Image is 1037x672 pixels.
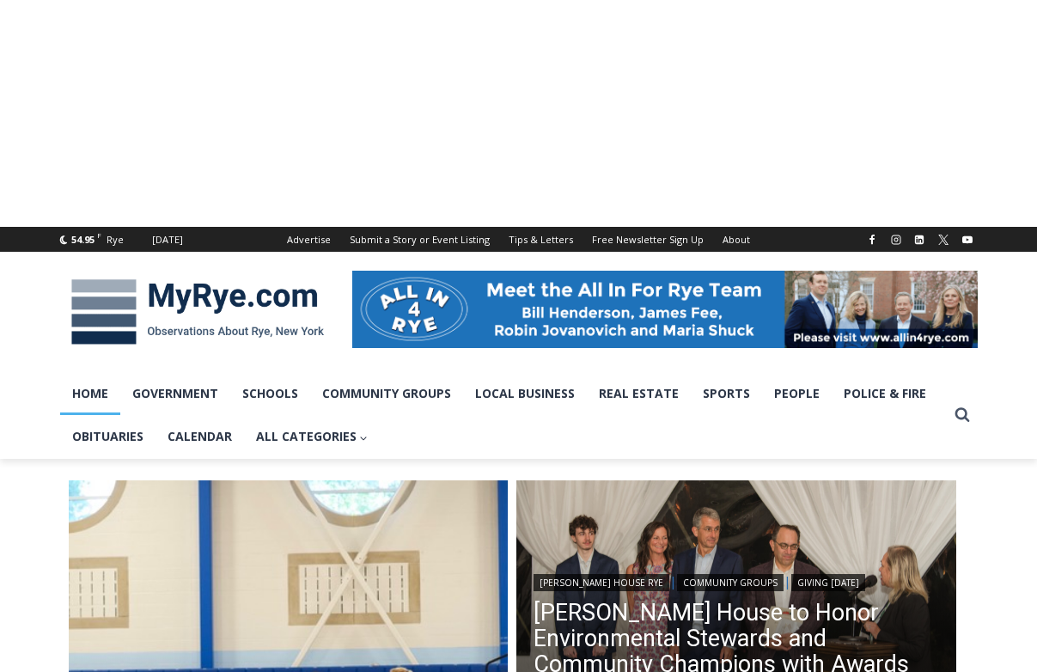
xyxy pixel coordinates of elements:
a: Home [60,372,120,415]
div: [DATE] [152,232,183,247]
a: Advertise [278,227,340,252]
a: Linkedin [909,229,930,250]
a: Police & Fire [832,372,938,415]
a: Instagram [886,229,906,250]
a: Facebook [862,229,882,250]
a: Real Estate [587,372,691,415]
a: X [933,229,954,250]
a: YouTube [957,229,978,250]
span: 54.95 [71,233,95,246]
a: Local Business [463,372,587,415]
nav: Primary Navigation [60,372,947,459]
a: [PERSON_NAME] House Rye [534,574,669,591]
img: All in for Rye [352,271,978,348]
a: Government [120,372,230,415]
button: View Search Form [947,400,978,431]
span: All Categories [256,427,369,446]
a: Giving [DATE] [791,574,865,591]
nav: Secondary Navigation [278,227,759,252]
div: Rye [107,232,124,247]
a: Calendar [156,415,244,458]
a: Community Groups [677,574,784,591]
a: Submit a Story or Event Listing [340,227,499,252]
a: People [762,372,832,415]
a: Tips & Letters [499,227,583,252]
a: All Categories [244,415,381,458]
a: Sports [691,372,762,415]
a: About [713,227,759,252]
a: Schools [230,372,310,415]
a: Community Groups [310,372,463,415]
img: MyRye.com [60,267,335,357]
a: Free Newsletter Sign Up [583,227,713,252]
span: F [97,230,101,240]
div: | | [534,571,939,591]
a: Obituaries [60,415,156,458]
